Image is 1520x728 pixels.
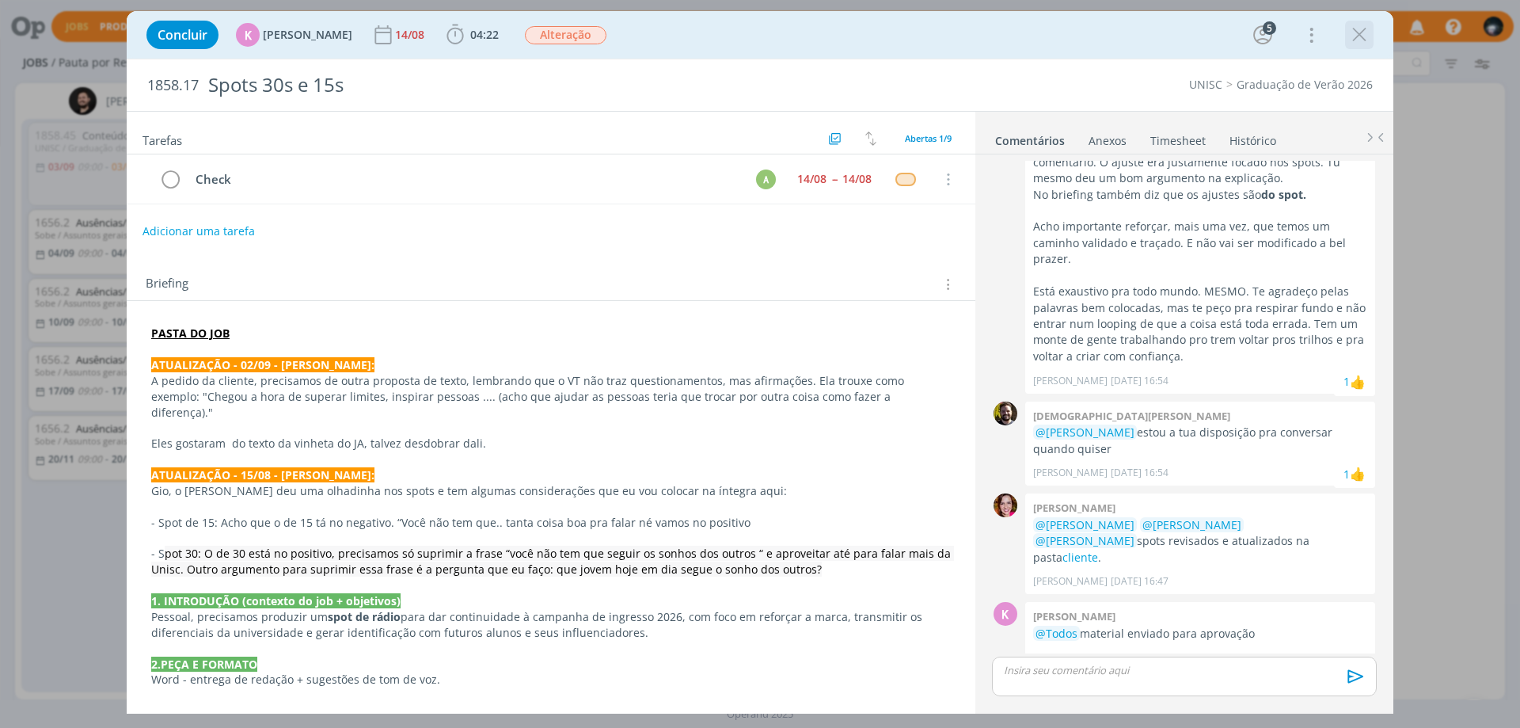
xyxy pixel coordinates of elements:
p: [PERSON_NAME] [1033,466,1108,480]
div: Check [188,170,741,189]
div: 1 [1343,466,1350,482]
div: Giovanni Zacchini [1350,372,1366,391]
span: @[PERSON_NAME] [1142,517,1241,532]
button: A [754,167,777,191]
div: dialog [127,11,1393,714]
span: 1858.17 [147,77,199,94]
strong: 1. INTRODUÇÃO (contexto do job + objetivos) [151,593,401,608]
div: Giovanni Zacchini [1350,464,1366,483]
a: cliente [1062,550,1098,565]
div: A [756,170,776,189]
span: [PERSON_NAME] [263,29,352,40]
strong: ATUALIZAÇÃO - 15/08 - [PERSON_NAME]: [151,467,374,482]
span: Concluir [158,29,207,41]
div: K [236,23,260,47]
p: Está exaustivo pra todo mundo. MESMO. Te agradeço pelas palavras bem colocadas, mas te peço pra r... [1033,284,1367,364]
p: - S [151,546,951,577]
strong: do spot. [1261,187,1306,202]
strong: ATUALIZAÇÃO - 02/09 - [PERSON_NAME]: [151,357,374,372]
span: [DATE] 16:47 [1111,574,1168,589]
span: @[PERSON_NAME] [1035,517,1134,532]
p: material enviado para aprovação [1033,626,1367,642]
p: Eles gostaram do texto da vinheta do JA, talvez desdobrar dali. [151,436,951,452]
strong: 2.PEÇA E FORMATO [151,657,257,672]
div: Spots 30s e 15s [202,66,856,105]
div: 14/08 [395,29,427,40]
span: pot 30: O de 30 está no positivo, precisamos só suprimir a frase “você não tem que seguir os sonh... [151,546,954,577]
button: 04:22 [443,22,503,48]
span: Abertas 1/9 [905,132,952,144]
b: [DEMOGRAPHIC_DATA][PERSON_NAME] [1033,409,1230,423]
a: Timesheet [1149,126,1206,149]
p: A pedido da cliente, precisamos de outra proposta de texto, lembrando que o VT não traz questiona... [151,373,951,421]
span: [DATE] 16:54 [1111,374,1168,388]
strong: spot de rádio [328,609,401,624]
button: K[PERSON_NAME] [236,23,352,47]
img: arrow-down-up.svg [865,131,876,146]
button: Concluir [146,21,218,49]
p: Acho importante reforçar, mais uma vez, que temos um caminho validado e traçado. E não vai ser mo... [1033,219,1367,267]
span: -- [832,173,837,185]
div: 14/08 [797,173,826,185]
button: Adicionar uma tarefa [142,217,256,246]
span: Briefing [146,274,188,295]
a: PASTA DO JOB [151,326,230,341]
p: - Spot de 15: Acho que o de 15 tá no negativo. “Você não tem que.. tanta coisa boa pra falar né v... [151,515,951,531]
span: @[PERSON_NAME] [1035,533,1134,548]
b: [PERSON_NAME] [1033,501,1115,515]
div: 5 [1263,21,1276,35]
p: No briefing também diz que os ajustes são [1033,187,1367,203]
span: @[PERSON_NAME] [1035,425,1134,440]
button: Alteração [524,25,607,45]
p: spots revisados e atualizados na pasta . [1033,517,1367,566]
span: Alteração [525,26,606,44]
div: Anexos [1089,133,1127,149]
div: 1 [1343,373,1350,390]
div: 14/08 [842,173,872,185]
p: estou a tua disposição pra conversar quando quiser [1033,425,1367,457]
div: K [994,602,1017,626]
span: [DATE] 23:22 [1111,651,1168,665]
span: Tarefas [142,129,182,148]
img: C [994,402,1017,425]
p: Oi entendo tudo o que tu está dizendo no comentário. O ajuste era justamente focado nos spots. Tu... [1033,138,1367,186]
p: Gio, o [PERSON_NAME] deu uma olhadinha nos spots e tem algumas considerações que eu vou colocar n... [151,483,951,499]
p: Pessoal, precisamos produzir um para dar continuidade à campanha de ingresso 2026, com foco em re... [151,609,951,641]
p: [PERSON_NAME] [1033,374,1108,388]
a: Comentários [994,126,1066,149]
button: 5 [1250,22,1275,48]
p: [PERSON_NAME] [1033,651,1108,665]
p: [PERSON_NAME] [1033,574,1108,589]
a: Histórico [1229,126,1277,149]
span: [DATE] 16:54 [1111,466,1168,480]
span: @Todos [1035,626,1077,641]
p: Word - entrega de redação + sugestões de tom de voz. [151,672,951,688]
a: UNISC [1189,77,1222,92]
span: 04:22 [470,27,499,42]
img: B [994,494,1017,517]
b: [PERSON_NAME] [1033,609,1115,623]
a: Graduação de Verão 2026 [1237,77,1373,92]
